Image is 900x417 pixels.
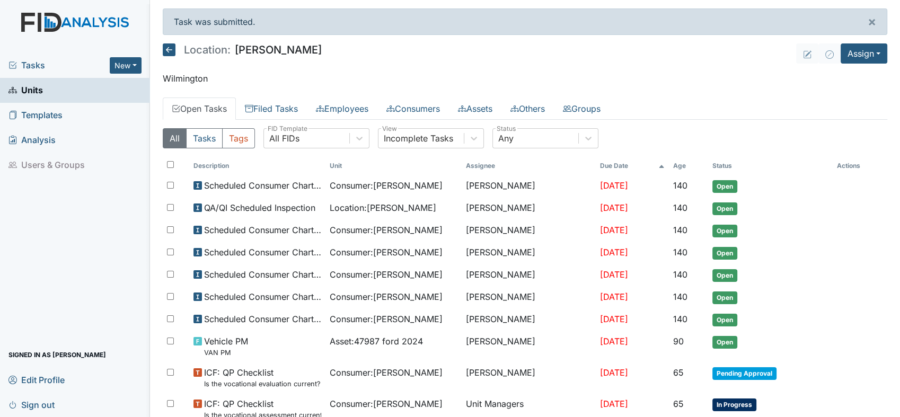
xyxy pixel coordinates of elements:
[599,367,628,378] span: [DATE]
[498,132,514,145] div: Any
[189,157,325,175] th: Toggle SortBy
[462,175,595,197] td: [PERSON_NAME]
[708,157,833,175] th: Toggle SortBy
[8,59,110,72] a: Tasks
[163,97,236,120] a: Open Tasks
[186,128,223,148] button: Tasks
[269,132,299,145] div: All FIDs
[330,366,443,379] span: Consumer : [PERSON_NAME]
[673,336,684,347] span: 90
[501,97,554,120] a: Others
[384,132,453,145] div: Incomplete Tasks
[462,308,595,331] td: [PERSON_NAME]
[204,224,321,236] span: Scheduled Consumer Chart Review
[673,202,687,213] span: 140
[462,264,595,286] td: [PERSON_NAME]
[204,179,321,192] span: Scheduled Consumer Chart Review
[330,313,443,325] span: Consumer : [PERSON_NAME]
[236,97,307,120] a: Filed Tasks
[330,179,443,192] span: Consumer : [PERSON_NAME]
[599,225,628,235] span: [DATE]
[599,336,628,347] span: [DATE]
[599,398,628,409] span: [DATE]
[857,9,887,34] button: ×
[599,247,628,258] span: [DATE]
[599,269,628,280] span: [DATE]
[8,396,55,413] span: Sign out
[712,202,737,215] span: Open
[833,157,886,175] th: Actions
[712,247,737,260] span: Open
[599,180,628,191] span: [DATE]
[330,246,443,259] span: Consumer : [PERSON_NAME]
[462,331,595,362] td: [PERSON_NAME]
[868,14,876,29] span: ×
[449,97,501,120] a: Assets
[330,335,423,348] span: Asset : 47987 ford 2024
[8,82,43,99] span: Units
[163,72,887,85] p: Wilmington
[307,97,377,120] a: Employees
[462,286,595,308] td: [PERSON_NAME]
[841,43,887,64] button: Assign
[673,367,684,378] span: 65
[599,291,628,302] span: [DATE]
[377,97,449,120] a: Consumers
[330,201,436,214] span: Location : [PERSON_NAME]
[673,225,687,235] span: 140
[599,314,628,324] span: [DATE]
[163,128,255,148] div: Type filter
[8,347,106,363] span: Signed in as [PERSON_NAME]
[204,246,321,259] span: Scheduled Consumer Chart Review
[8,107,63,123] span: Templates
[712,291,737,304] span: Open
[712,367,777,380] span: Pending Approval
[204,201,315,214] span: QA/QI Scheduled Inspection
[8,371,65,388] span: Edit Profile
[712,225,737,237] span: Open
[330,290,443,303] span: Consumer : [PERSON_NAME]
[330,224,443,236] span: Consumer : [PERSON_NAME]
[325,157,462,175] th: Toggle SortBy
[462,362,595,393] td: [PERSON_NAME]
[163,8,887,35] div: Task was submitted.
[163,128,187,148] button: All
[110,57,142,74] button: New
[204,379,321,389] small: Is the vocational evaluation current? (document the date in the comment section)
[8,132,56,148] span: Analysis
[462,242,595,264] td: [PERSON_NAME]
[462,197,595,219] td: [PERSON_NAME]
[712,314,737,326] span: Open
[222,128,255,148] button: Tags
[712,398,756,411] span: In Progress
[673,269,687,280] span: 140
[330,268,443,281] span: Consumer : [PERSON_NAME]
[204,290,321,303] span: Scheduled Consumer Chart Review
[712,336,737,349] span: Open
[204,335,248,358] span: Vehicle PM VAN PM
[712,269,737,282] span: Open
[204,348,248,358] small: VAN PM
[673,314,687,324] span: 140
[673,398,684,409] span: 65
[462,157,595,175] th: Assignee
[462,219,595,242] td: [PERSON_NAME]
[554,97,610,120] a: Groups
[204,268,321,281] span: Scheduled Consumer Chart Review
[204,313,321,325] span: Scheduled Consumer Chart Review
[712,180,737,193] span: Open
[330,397,443,410] span: Consumer : [PERSON_NAME]
[669,157,708,175] th: Toggle SortBy
[673,291,687,302] span: 140
[163,43,322,56] h5: [PERSON_NAME]
[673,247,687,258] span: 140
[167,161,174,168] input: Toggle All Rows Selected
[595,157,669,175] th: Toggle SortBy
[184,45,231,55] span: Location:
[599,202,628,213] span: [DATE]
[673,180,687,191] span: 140
[204,366,321,389] span: ICF: QP Checklist Is the vocational evaluation current? (document the date in the comment section)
